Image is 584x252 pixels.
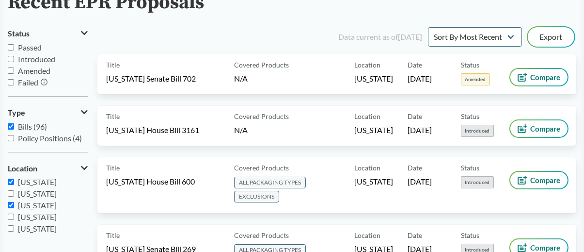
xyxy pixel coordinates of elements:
[8,164,37,173] span: Location
[408,111,422,121] span: Date
[18,122,47,131] span: Bills (96)
[354,176,393,187] span: [US_STATE]
[354,163,380,173] span: Location
[234,60,289,70] span: Covered Products
[408,125,432,135] span: [DATE]
[18,177,57,186] span: [US_STATE]
[8,67,14,74] input: Amended
[461,60,479,70] span: Status
[408,230,422,240] span: Date
[106,163,120,173] span: Title
[18,189,57,198] span: [US_STATE]
[528,27,574,47] button: Export
[8,179,14,185] input: [US_STATE]
[8,29,30,38] span: Status
[8,214,14,220] input: [US_STATE]
[8,160,88,177] button: Location
[338,31,422,43] div: Data current as of [DATE]
[354,230,380,240] span: Location
[8,44,14,50] input: Passed
[461,125,494,137] span: Introduced
[18,43,42,52] span: Passed
[106,125,199,135] span: [US_STATE] House Bill 3161
[106,176,195,187] span: [US_STATE] House Bill 600
[234,191,279,202] span: EXCLUSIONS
[106,111,120,121] span: Title
[530,176,560,184] span: Compare
[234,74,248,83] span: N/A
[18,224,57,233] span: [US_STATE]
[234,230,289,240] span: Covered Products
[408,176,432,187] span: [DATE]
[18,54,55,64] span: Introduced
[18,134,82,143] span: Policy Positions (4)
[18,78,38,87] span: Failed
[18,212,57,221] span: [US_STATE]
[106,73,196,84] span: [US_STATE] Senate Bill 702
[354,125,393,135] span: [US_STATE]
[461,176,494,188] span: Introduced
[461,111,479,121] span: Status
[8,25,88,42] button: Status
[234,125,248,134] span: N/A
[8,202,14,208] input: [US_STATE]
[354,73,393,84] span: [US_STATE]
[461,163,479,173] span: Status
[408,163,422,173] span: Date
[510,172,568,188] button: Compare
[408,60,422,70] span: Date
[530,125,560,133] span: Compare
[8,190,14,197] input: [US_STATE]
[461,230,479,240] span: Status
[510,69,568,85] button: Compare
[354,111,380,121] span: Location
[8,225,14,232] input: [US_STATE]
[8,104,88,121] button: Type
[106,60,120,70] span: Title
[510,120,568,137] button: Compare
[530,244,560,252] span: Compare
[8,56,14,62] input: Introduced
[8,123,14,130] input: Bills (96)
[461,73,490,85] span: Amended
[8,135,14,141] input: Policy Positions (4)
[234,177,306,188] span: ALL PACKAGING TYPES
[18,66,50,75] span: Amended
[408,73,432,84] span: [DATE]
[530,73,560,81] span: Compare
[8,108,25,117] span: Type
[18,201,57,210] span: [US_STATE]
[234,163,289,173] span: Covered Products
[8,79,14,85] input: Failed
[354,60,380,70] span: Location
[234,111,289,121] span: Covered Products
[106,230,120,240] span: Title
